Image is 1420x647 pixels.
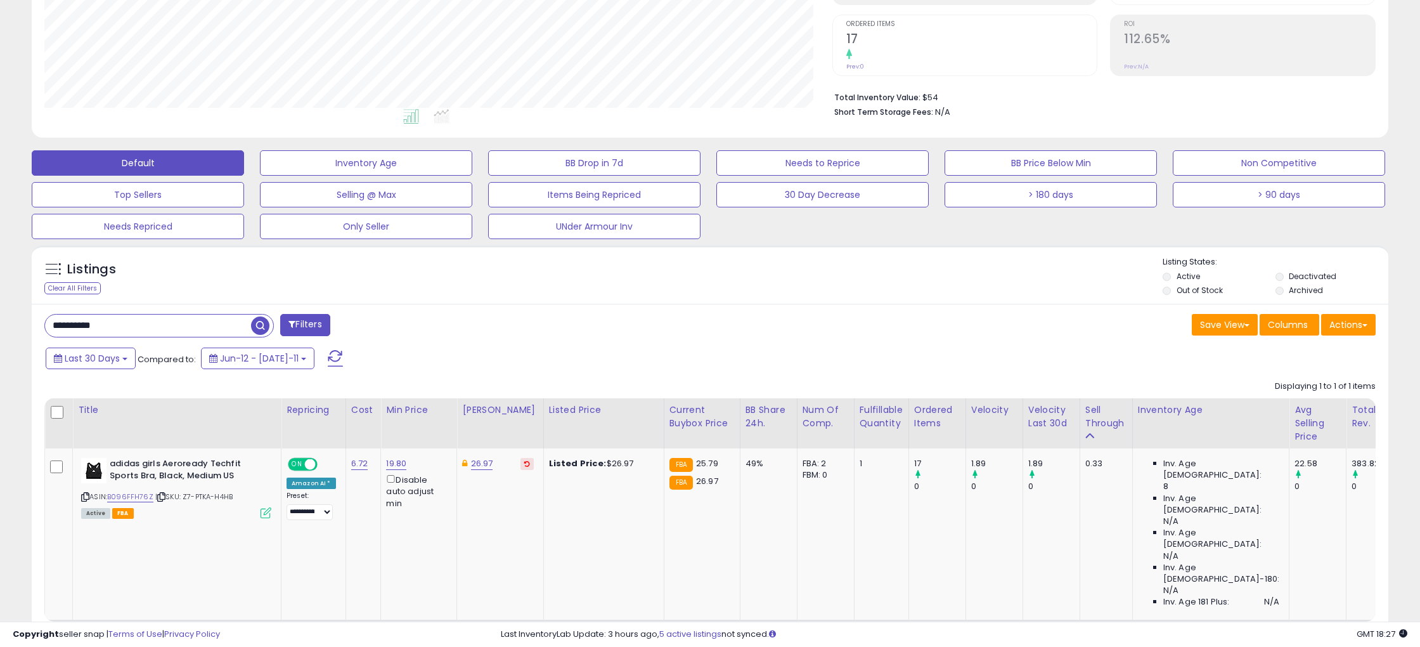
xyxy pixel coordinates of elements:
[44,282,101,294] div: Clear All Filters
[1294,481,1346,492] div: 0
[81,458,106,483] img: 316SDBIrbLL._SL40_.jpg
[846,63,864,70] small: Prev: 0
[32,182,244,207] button: Top Sellers
[201,348,314,369] button: Jun-12 - [DATE]-11
[1028,481,1080,492] div: 0
[945,150,1157,176] button: BB Price Below Min
[659,628,721,640] a: 5 active listings
[549,457,607,469] b: Listed Price:
[669,476,693,490] small: FBA
[1352,458,1403,469] div: 383.82
[860,403,903,430] div: Fulfillable Quantity
[1028,458,1080,469] div: 1.89
[1321,314,1376,336] button: Actions
[1028,403,1075,430] div: Velocity Last 30d
[971,481,1023,492] div: 0
[488,182,700,207] button: Items Being Repriced
[846,21,1097,28] span: Ordered Items
[46,348,136,369] button: Last 30 Days
[316,459,336,470] span: OFF
[287,492,336,520] div: Preset:
[1177,271,1200,282] label: Active
[1163,516,1178,527] span: N/A
[1289,285,1323,296] label: Archived
[386,403,451,417] div: Min Price
[110,458,264,485] b: adidas girls Aeroready Techfit Sports Bra, Black, Medium US
[914,458,965,469] div: 17
[1173,150,1385,176] button: Non Competitive
[488,150,700,176] button: BB Drop in 7d
[1163,493,1279,516] span: Inv. Age [DEMOGRAPHIC_DATA]:
[971,458,1023,469] div: 1.89
[1264,596,1279,608] span: N/A
[260,214,472,239] button: Only Seller
[696,475,718,487] span: 26.97
[1294,403,1341,443] div: Avg Selling Price
[13,628,59,640] strong: Copyright
[549,403,659,417] div: Listed Price
[67,261,116,278] h5: Listings
[112,508,134,519] span: FBA
[549,458,654,469] div: $26.97
[1192,314,1258,336] button: Save View
[488,214,700,239] button: UNder Armour Inv
[935,106,950,118] span: N/A
[846,32,1097,49] h2: 17
[471,457,493,470] a: 26.97
[1124,63,1149,70] small: Prev: N/A
[1275,381,1376,393] div: Displaying 1 to 1 of 1 items
[386,457,406,470] a: 19.80
[81,508,110,519] span: All listings currently available for purchase on Amazon
[32,214,244,239] button: Needs Repriced
[501,629,1407,641] div: Last InventoryLab Update: 3 hours ago, not synced.
[1163,458,1279,481] span: Inv. Age [DEMOGRAPHIC_DATA]:
[716,182,929,207] button: 30 Day Decrease
[834,89,1367,104] li: $54
[260,182,472,207] button: Selling @ Max
[696,457,718,469] span: 25.79
[914,403,960,430] div: Ordered Items
[1163,562,1279,585] span: Inv. Age [DEMOGRAPHIC_DATA]-180:
[1357,628,1407,640] span: 2025-08-11 18:27 GMT
[803,403,849,430] div: Num of Comp.
[1260,314,1319,336] button: Columns
[803,458,844,469] div: FBA: 2
[287,403,340,417] div: Repricing
[1163,585,1178,596] span: N/A
[1163,481,1168,492] span: 8
[1085,403,1127,430] div: Sell Through
[108,628,162,640] a: Terms of Use
[1163,256,1388,268] p: Listing States:
[351,457,368,470] a: 6.72
[78,403,276,417] div: Title
[1124,32,1375,49] h2: 112.65%
[1173,182,1385,207] button: > 90 days
[1177,285,1223,296] label: Out of Stock
[745,403,792,430] div: BB Share 24h.
[260,150,472,176] button: Inventory Age
[860,458,899,469] div: 1
[834,107,933,117] b: Short Term Storage Fees:
[138,353,196,365] span: Compared to:
[803,469,844,481] div: FBM: 0
[1352,481,1403,492] div: 0
[1289,271,1336,282] label: Deactivated
[164,628,220,640] a: Privacy Policy
[386,473,447,509] div: Disable auto adjust min
[1268,318,1308,331] span: Columns
[280,314,330,336] button: Filters
[351,403,376,417] div: Cost
[1163,551,1178,562] span: N/A
[669,458,693,472] small: FBA
[669,403,735,430] div: Current Buybox Price
[1294,458,1346,469] div: 22.58
[1352,403,1398,430] div: Total Rev.
[81,458,271,517] div: ASIN:
[716,150,929,176] button: Needs to Reprice
[834,92,920,103] b: Total Inventory Value:
[32,150,244,176] button: Default
[1124,21,1375,28] span: ROI
[971,403,1017,417] div: Velocity
[1138,403,1284,417] div: Inventory Age
[1163,596,1230,608] span: Inv. Age 181 Plus:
